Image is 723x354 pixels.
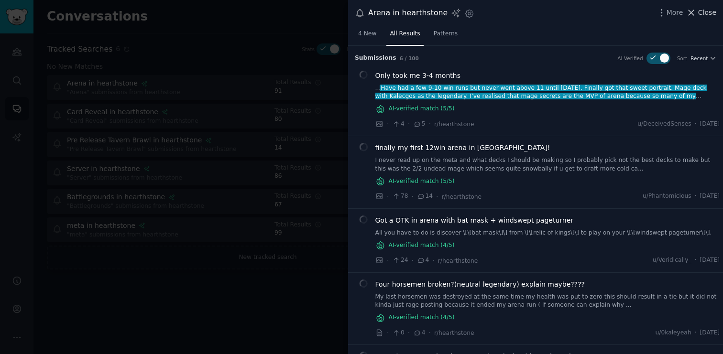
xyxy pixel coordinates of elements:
[700,120,720,129] span: [DATE]
[434,30,458,38] span: Patterns
[413,120,425,129] span: 5
[438,257,478,264] span: r/hearthstone
[358,30,376,38] span: 4 New
[412,192,414,202] span: ·
[413,329,425,337] span: 4
[442,193,482,200] span: r/hearthstone
[700,192,720,201] span: [DATE]
[617,55,643,62] div: AI Verified
[700,256,720,265] span: [DATE]
[408,328,410,338] span: ·
[653,256,691,265] span: u/Veridically_
[375,279,585,290] a: Four horsemen broken?(neutral legendary) explain maybe????
[387,328,389,338] span: ·
[392,256,408,265] span: 24
[375,215,574,225] a: Got a OTK in arena with bat mask + windswept pageturner
[390,30,420,38] span: All Results
[695,329,697,337] span: ·
[690,55,716,62] button: Recent
[434,330,474,336] span: r/hearthstone
[412,256,414,266] span: ·
[417,256,429,265] span: 4
[392,120,404,129] span: 4
[392,192,408,201] span: 78
[375,229,720,237] a: All you have to do is discover \[\[bat mask\]\] from \[\[relic of kings\]\] to play on your \[\[w...
[375,156,720,173] a: I never read up on the meta and what decks I should be making so I probably pick not the best dec...
[643,192,691,201] span: u/Phantomicious
[392,329,404,337] span: 0
[375,143,550,153] a: finally my first 12win arena in [GEOGRAPHIC_DATA]!
[667,8,683,18] span: More
[430,26,461,46] a: Patterns
[368,7,448,19] div: Arena in hearthstone
[389,241,455,250] span: AI-verified match ( 4 /5)
[375,71,460,81] a: Only took me 3-4 months
[432,256,434,266] span: ·
[700,329,720,337] span: [DATE]
[375,85,707,108] span: Have had a few 9-10 win runs but never went above 11 until [DATE]. Finally got that sweet portrai...
[389,105,455,113] span: AI-verified match ( 5 /5)
[698,8,716,18] span: Close
[695,256,697,265] span: ·
[417,192,433,201] span: 14
[429,119,431,129] span: ·
[389,313,455,322] span: AI-verified match ( 4 /5)
[434,121,474,128] span: r/hearthstone
[387,119,389,129] span: ·
[389,177,455,186] span: AI-verified match ( 5 /5)
[429,328,431,338] span: ·
[355,54,396,63] span: Submission s
[637,120,691,129] span: u/DeceivedSenses
[387,192,389,202] span: ·
[677,55,688,62] div: Sort
[387,256,389,266] span: ·
[355,26,380,46] a: 4 New
[686,8,716,18] button: Close
[375,84,720,101] a: ...Have had a few 9-10 win runs but never went above 11 until [DATE]. Finally got that sweet port...
[695,120,697,129] span: ·
[656,329,691,337] span: u/0kaleyeah
[375,293,720,310] a: My last horsemen was destroyed at the same time my health was put to zero this should result in a...
[436,192,438,202] span: ·
[695,192,697,201] span: ·
[657,8,683,18] button: More
[690,55,708,62] span: Recent
[408,119,410,129] span: ·
[386,26,423,46] a: All Results
[400,55,419,61] span: 6 / 100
